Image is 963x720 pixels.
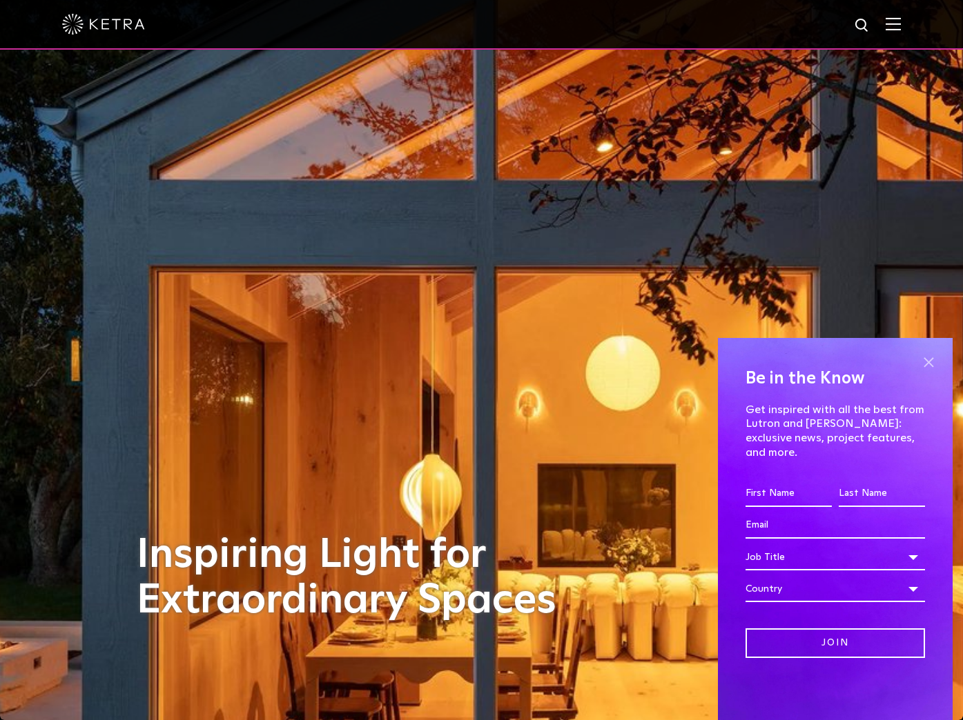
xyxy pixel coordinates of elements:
h1: Inspiring Light for Extraordinary Spaces [137,532,585,623]
p: Get inspired with all the best from Lutron and [PERSON_NAME]: exclusive news, project features, a... [746,403,925,460]
input: Join [746,628,925,658]
img: ketra-logo-2019-white [62,14,145,34]
input: Email [746,512,925,539]
input: Last Name [839,481,925,507]
input: First Name [746,481,832,507]
img: Hamburger%20Nav.svg [886,17,901,30]
div: Job Title [746,544,925,570]
img: search icon [854,17,871,34]
div: Country [746,576,925,602]
h4: Be in the Know [746,366,925,392]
